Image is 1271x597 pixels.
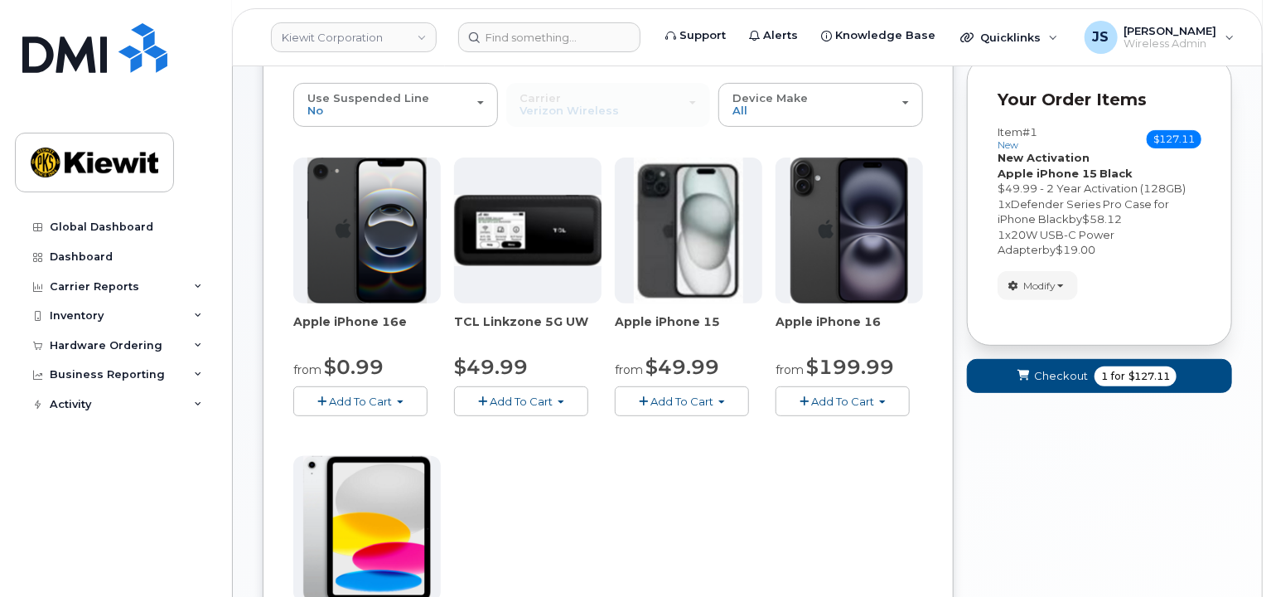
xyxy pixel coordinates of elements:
span: 1 [1101,369,1108,384]
div: Quicklinks [949,21,1070,54]
strong: Apple iPhone 15 [998,167,1097,180]
div: x by [998,227,1201,258]
button: Add To Cart [615,386,749,415]
div: Apple iPhone 15 [615,313,762,347]
span: Quicklinks [980,31,1041,44]
h3: Item [998,126,1037,150]
span: No [307,104,323,117]
span: Support [679,27,726,44]
span: Wireless Admin [1124,37,1217,51]
button: Checkout 1 for $127.11 [967,359,1232,393]
span: $0.99 [324,355,384,379]
div: Apple iPhone 16 [776,313,923,347]
button: Add To Cart [454,386,588,415]
span: $127.11 [1147,130,1201,148]
strong: New Activation [998,151,1090,164]
button: Modify [998,271,1078,300]
input: Find something... [458,22,640,52]
span: $127.11 [1128,369,1170,384]
span: Add To Cart [651,395,714,408]
span: 1 [998,197,1005,211]
span: 20W USB-C Power Adapter [998,228,1114,257]
span: Modify [1023,279,1056,294]
span: Device Make [732,91,808,104]
strong: Black [1099,167,1133,180]
a: Knowledge Base [809,19,947,52]
span: 1 [998,228,1005,241]
a: Support [654,19,737,52]
img: iphone15.jpg [634,158,744,303]
span: JS [1093,27,1109,47]
iframe: Messenger Launcher [1199,525,1259,585]
span: Add To Cart [812,395,875,408]
a: Alerts [737,19,809,52]
p: Your Order Items [998,88,1201,112]
span: Alerts [763,27,798,44]
div: x by [998,197,1201,227]
span: for [1108,369,1128,384]
span: Defender Series Pro Case for iPhone Black [998,197,1169,226]
button: Add To Cart [776,386,910,415]
span: $58.12 [1082,212,1122,226]
small: from [615,362,643,377]
span: Use Suspended Line [307,91,429,104]
img: iphone_16_plus.png [790,158,907,303]
small: from [293,362,321,377]
div: Jesse Sueper [1073,21,1246,54]
span: Knowledge Base [835,27,935,44]
img: iphone16e.png [307,158,427,303]
button: Add To Cart [293,386,428,415]
span: Add To Cart [491,395,553,408]
a: Kiewit Corporation [271,22,437,52]
img: linkzone5g.png [454,195,602,266]
div: TCL Linkzone 5G UW [454,313,602,347]
small: new [998,139,1018,151]
span: $19.00 [1056,243,1095,256]
span: $49.99 [454,355,528,379]
span: #1 [1022,125,1037,138]
span: All [732,104,747,117]
span: [PERSON_NAME] [1124,24,1217,37]
span: Add To Cart [330,395,393,408]
button: Use Suspended Line No [293,83,498,126]
button: Device Make All [718,83,923,126]
span: $199.99 [806,355,894,379]
div: $49.99 - 2 Year Activation (128GB) [998,181,1201,197]
small: from [776,362,804,377]
span: Checkout [1034,368,1088,384]
span: $49.99 [645,355,719,379]
div: Apple iPhone 16e [293,313,441,347]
